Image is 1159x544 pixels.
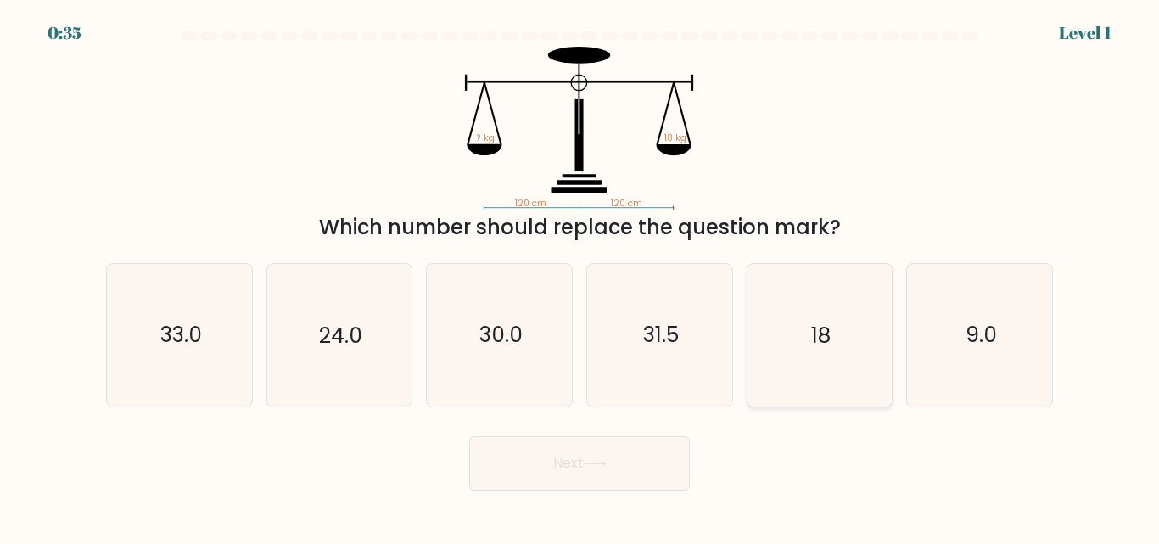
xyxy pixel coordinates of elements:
[479,321,523,351] text: 30.0
[116,212,1043,243] div: Which number should replace the question mark?
[611,197,642,210] tspan: 120 cm
[643,321,679,351] text: 31.5
[48,20,81,46] div: 0:35
[516,197,547,210] tspan: 120 cm
[1059,20,1111,46] div: Level 1
[665,132,687,145] tspan: 18 kg
[811,321,831,351] text: 18
[477,132,495,145] tspan: ? kg
[160,321,201,351] text: 33.0
[469,436,690,491] button: Next
[966,321,997,351] text: 9.0
[319,321,362,351] text: 24.0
